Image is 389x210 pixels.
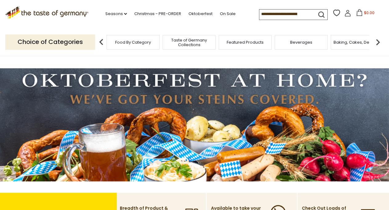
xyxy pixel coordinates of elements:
a: On Sale [220,10,236,17]
p: Choice of Categories [5,34,95,50]
img: previous arrow [95,36,107,48]
a: Seasons [105,10,127,17]
button: $0.00 [352,9,379,18]
a: Food By Category [115,40,151,45]
a: Beverages [290,40,312,45]
a: Taste of Germany Collections [164,38,214,47]
a: Featured Products [227,40,264,45]
a: Baking, Cakes, Desserts [334,40,381,45]
a: Oktoberfest [188,10,213,17]
img: next arrow [372,36,384,48]
a: Christmas - PRE-ORDER [134,10,181,17]
span: $0.00 [364,10,375,15]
